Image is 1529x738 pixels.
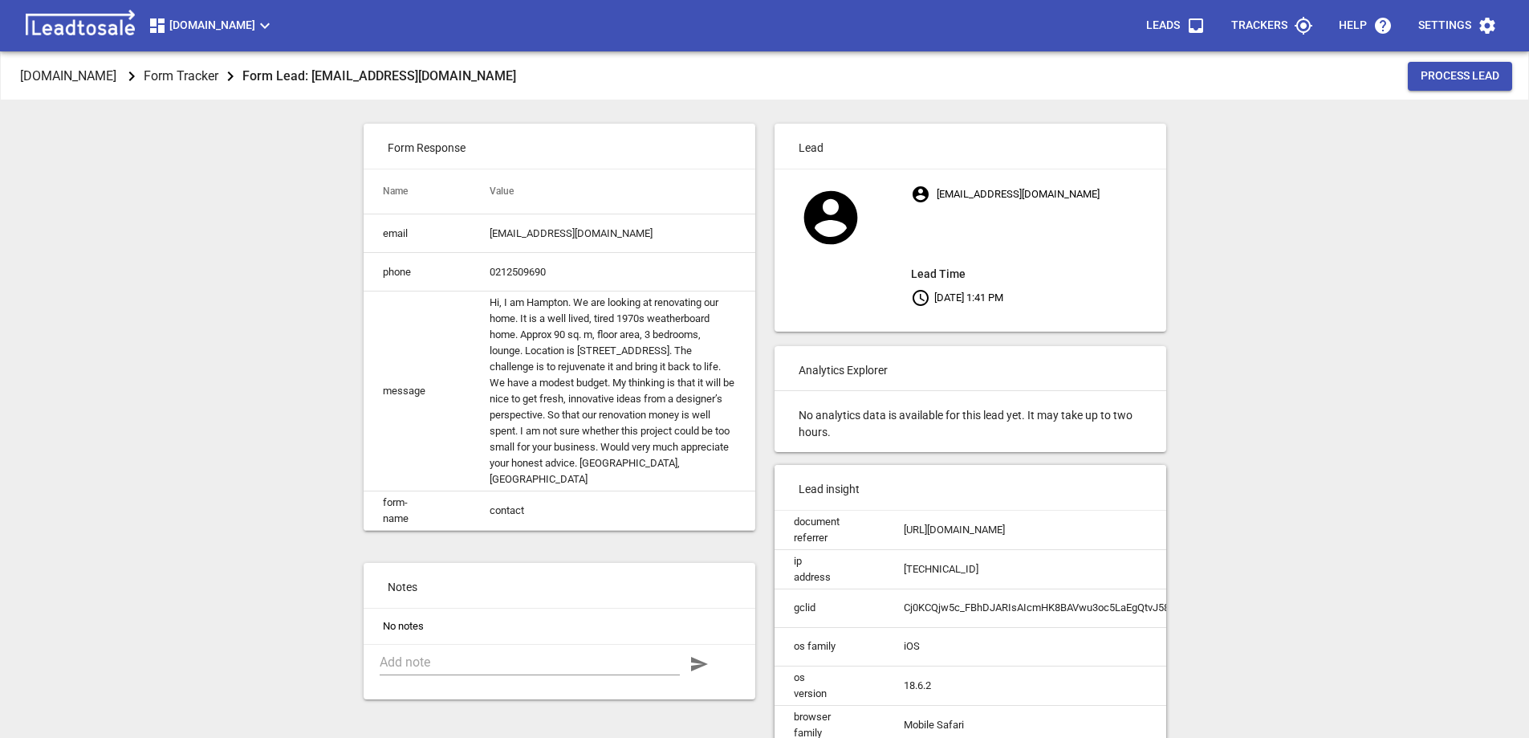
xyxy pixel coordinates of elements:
[470,491,754,531] td: contact
[470,292,754,491] td: Hi, I am Hampton. We are looking at renovating our home. It is a well lived, tired 1970s weatherb...
[1421,68,1499,84] span: Process Lead
[775,627,884,666] td: os family
[775,124,1166,169] p: Lead
[364,253,471,292] td: phone
[775,589,884,627] td: gclid
[19,10,141,42] img: logo
[911,180,1165,312] p: [EMAIL_ADDRESS][DOMAIN_NAME] [DATE] 1:41 PM
[775,391,1166,452] p: No analytics data is available for this lead yet. It may take up to two hours.
[364,563,755,608] p: Notes
[884,549,1462,589] td: [TECHNICAL_ID]
[1418,18,1471,34] p: Settings
[775,511,884,550] td: document referrer
[1231,18,1287,34] p: Trackers
[775,465,1166,510] p: Lead insight
[884,666,1462,705] td: 18.6.2
[364,609,755,644] li: No notes
[884,589,1462,627] td: Cj0KCQjw5c_FBhDJARIsAIcmHK8BAVwu3oc5LaEgQtvJ583eVHWvgiqTZxDdqGksJ9sAynKFywzm5_0aAjGpEALw_wcB
[884,627,1462,666] td: iOS
[470,214,754,253] td: [EMAIL_ADDRESS][DOMAIN_NAME]
[470,253,754,292] td: 0212509690
[242,65,516,87] aside: Form Lead: [EMAIL_ADDRESS][DOMAIN_NAME]
[20,67,116,85] p: [DOMAIN_NAME]
[775,346,1166,391] p: Analytics Explorer
[470,169,754,214] th: Value
[1146,18,1180,34] p: Leads
[364,124,755,169] p: Form Response
[364,292,471,491] td: message
[144,67,218,85] p: Form Tracker
[364,214,471,253] td: email
[911,264,1165,283] aside: Lead Time
[364,491,471,531] td: form-name
[141,10,281,42] button: [DOMAIN_NAME]
[1408,62,1512,91] button: Process Lead
[884,511,1462,550] td: [URL][DOMAIN_NAME]
[911,288,930,308] svg: Your local time
[775,666,884,705] td: os version
[148,16,274,35] span: [DOMAIN_NAME]
[1339,18,1367,34] p: Help
[775,549,884,589] td: ip address
[364,169,471,214] th: Name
